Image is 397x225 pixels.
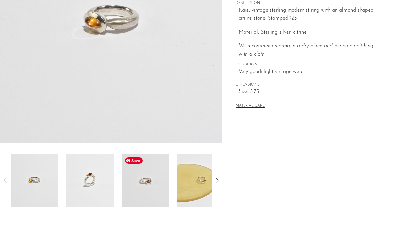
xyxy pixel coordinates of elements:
img: Modernist Citrine Ring [66,154,114,207]
img: Modernist Citrine Ring [177,154,225,207]
p: Material: Sterling silver, citrine. [239,28,384,37]
img: Modernist Citrine Ring [11,154,58,207]
span: Save [125,157,143,164]
img: Modernist Citrine Ring [122,154,169,207]
i: We recommend storing in a dry place and periodic polishing with a cloth. [239,43,373,57]
span: CONDITION [236,62,384,68]
span: Very good; light vintage wear. [239,68,384,76]
p: Rare, vintage sterling modernist ring with an almond shaped citrine stone. Stamped [239,6,384,23]
em: 925. [288,16,298,21]
span: DIMENSIONS [236,82,384,88]
span: DESCRIPTION [236,0,384,6]
button: MATERIAL CARE [236,104,265,109]
span: Size: 5.75 [239,88,384,96]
